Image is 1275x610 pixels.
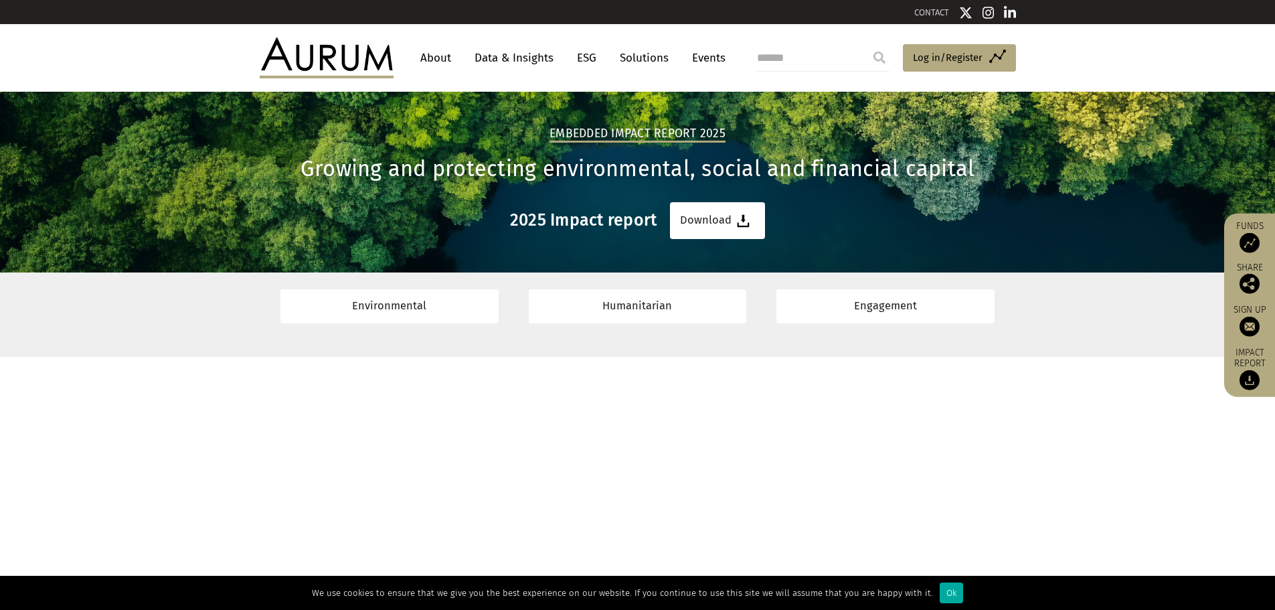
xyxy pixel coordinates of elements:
a: Engagement [776,289,995,323]
a: Events [685,46,726,70]
a: Data & Insights [468,46,560,70]
img: Twitter icon [959,6,972,19]
a: Download [670,202,765,239]
img: Aurum [260,37,394,78]
div: Share [1231,262,1268,293]
input: Submit [866,44,893,71]
a: Solutions [613,46,675,70]
a: Log in/Register [903,44,1016,72]
img: Sign up to our newsletter [1240,316,1260,336]
img: Instagram icon [983,6,995,19]
a: Impact report [1231,346,1268,390]
img: Linkedin icon [1004,6,1016,19]
a: About [414,46,458,70]
a: Sign up [1231,303,1268,336]
a: Funds [1231,220,1268,252]
h2: Embedded Impact report 2025 [549,127,726,143]
div: Ok [940,583,963,603]
h1: Growing and protecting environmental, social and financial capital [260,156,1016,182]
a: Environmental [280,289,499,323]
a: Humanitarian [529,289,747,323]
img: Access Funds [1240,232,1260,252]
a: ESG [570,46,603,70]
span: Log in/Register [913,50,983,66]
img: Share this post [1240,273,1260,293]
h3: 2025 Impact report [510,210,657,230]
a: CONTACT [914,7,949,17]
